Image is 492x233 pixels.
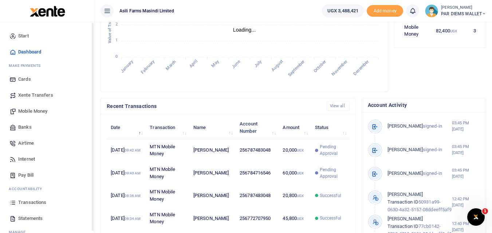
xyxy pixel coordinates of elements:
[233,27,256,33] text: Loading...
[189,207,236,230] td: [PERSON_NAME]
[279,116,311,139] th: Amount: activate to sort column ascending
[6,60,88,71] li: M
[367,8,403,13] a: Add money
[107,184,146,207] td: [DATE]
[125,194,141,198] small: 08:36 AM
[18,92,53,99] span: Xente Transfers
[253,59,263,68] tspan: July
[125,217,141,221] small: 08:34 AM
[387,199,418,205] span: Transaction ID
[140,59,156,75] tspan: February
[115,38,118,43] tspan: 1
[107,139,146,162] td: [DATE]
[146,162,189,184] td: MTN Mobile Money
[231,59,241,69] tspan: June
[146,207,189,230] td: MTN Mobile Money
[6,151,88,167] a: Internet
[327,101,350,111] a: View all
[236,184,279,207] td: 256787483048
[482,208,488,214] span: 1
[125,171,141,175] small: 09:40 AM
[368,101,480,109] h4: Account Activity
[467,208,485,226] iframe: Intercom live chat
[18,172,34,179] span: Pay Bill
[236,116,279,139] th: Account Number: activate to sort column ascending
[18,215,43,222] span: Statements
[279,184,311,207] td: 20,800
[452,221,480,233] small: 12:40 PM [DATE]
[12,64,41,68] span: ake Payments
[236,207,279,230] td: 256772707950
[452,120,480,132] small: 03:45 PM [DATE]
[146,139,189,162] td: MTN Mobile Money
[18,199,46,206] span: Transactions
[18,32,29,40] span: Start
[189,184,236,207] td: [PERSON_NAME]
[452,167,480,180] small: 03:45 PM [DATE]
[387,147,423,152] span: [PERSON_NAME]
[119,59,134,74] tspan: January
[387,216,423,221] span: [PERSON_NAME]
[279,207,311,230] td: 45,800
[6,183,88,194] li: Ac
[6,167,88,183] a: Pay Bill
[441,5,486,11] small: [PERSON_NAME]
[387,170,452,177] p: signed-in
[188,59,198,69] tspan: April
[18,140,34,147] span: Airtime
[115,22,118,27] tspan: 2
[387,224,418,229] span: Transaction ID
[6,135,88,151] a: Airtime
[125,148,141,152] small: 09:42 AM
[320,144,346,157] span: Pending Approval
[18,48,41,56] span: Dashboard
[6,210,88,226] a: Statements
[297,194,304,198] small: UGX
[107,162,146,184] td: [DATE]
[432,19,461,42] td: 82,400
[319,4,367,17] li: Wallet ballance
[387,192,423,197] span: [PERSON_NAME]
[320,192,341,199] span: Successful
[18,108,47,115] span: Mobile Money
[6,44,88,60] a: Dashboard
[320,166,346,180] span: Pending Approval
[311,116,349,139] th: Status: activate to sort column ascending
[14,187,42,191] span: countability
[297,171,304,175] small: UGX
[387,191,452,213] p: 50931a99-0630-4a32-5157-08ddeeff5af9
[6,119,88,135] a: Banks
[189,162,236,184] td: [PERSON_NAME]
[452,196,480,208] small: 12:42 PM [DATE]
[165,59,177,71] tspan: March
[29,8,65,13] a: logo-small logo-large logo-large
[107,102,321,110] h4: Recent Transactions
[270,59,284,72] tspan: August
[210,59,220,68] tspan: May
[441,11,486,17] span: PAR DIEMS WALLET
[287,59,306,77] tspan: September
[189,139,236,162] td: [PERSON_NAME]
[425,4,438,17] img: profile-user
[330,59,349,77] tspan: November
[189,116,236,139] th: Name: activate to sort column ascending
[461,19,480,42] td: 3
[322,4,364,17] a: UGX 3,488,421
[236,139,279,162] td: 256787483048
[107,116,146,139] th: Date: activate to sort column descending
[387,146,452,154] p: signed-in
[327,7,358,15] span: UGX 3,488,421
[115,54,118,59] tspan: 0
[297,217,304,221] small: UGX
[367,5,403,17] span: Add money
[18,156,35,163] span: Internet
[6,71,88,87] a: Cards
[387,170,423,176] span: [PERSON_NAME]
[387,123,423,129] span: [PERSON_NAME]
[367,5,403,17] li: Toup your wallet
[450,29,457,33] small: UGX
[117,8,177,14] span: Asili Farms Masindi Limited
[6,87,88,103] a: Xente Transfers
[30,6,65,17] img: logo-large
[18,76,31,83] span: Cards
